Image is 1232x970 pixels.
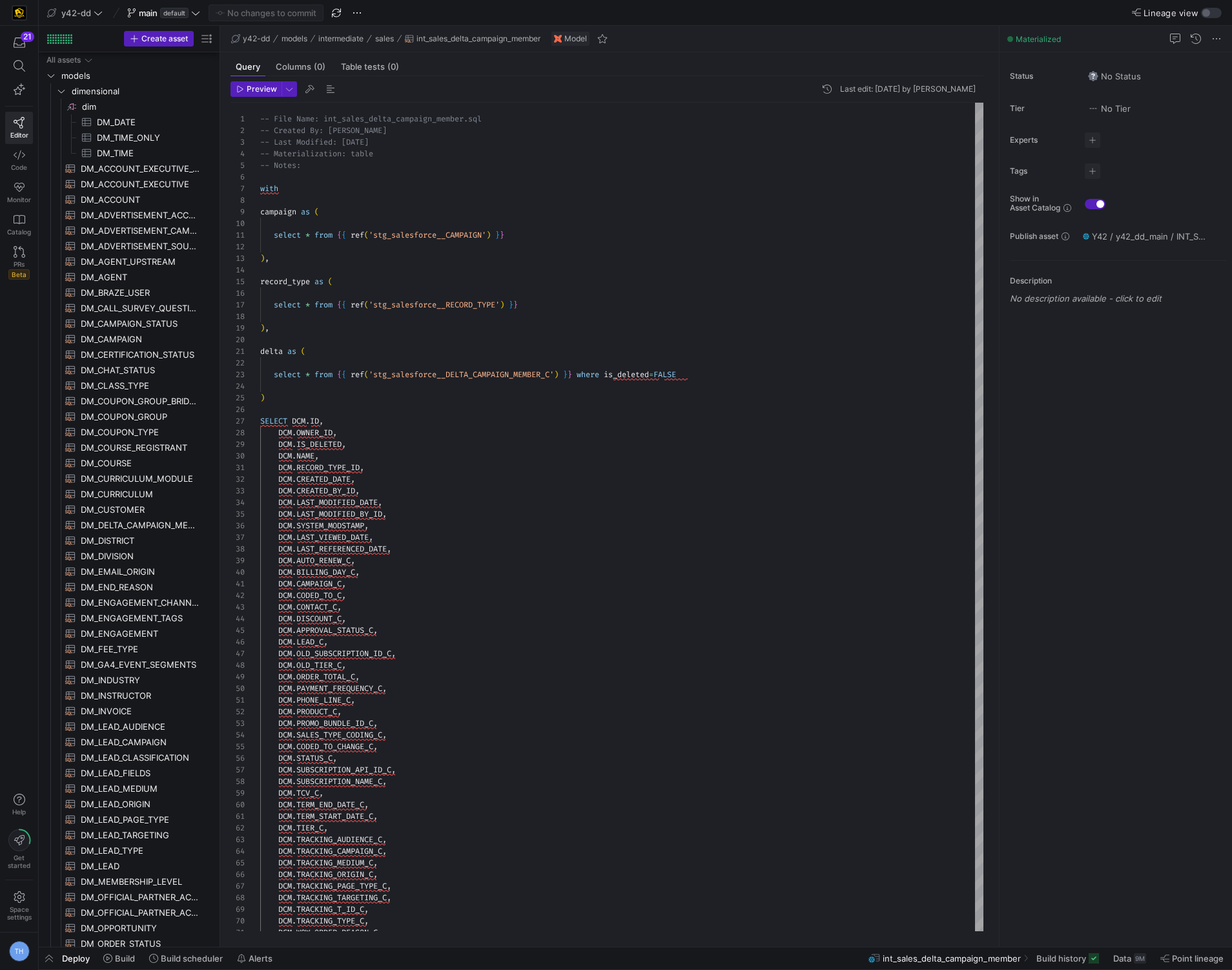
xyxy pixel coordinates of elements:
button: Help [5,788,33,821]
button: Preview [231,81,282,97]
span: delta [260,346,283,356]
a: DM_LEAD_MEDIUM​​​​​​​​​​ [44,781,214,796]
span: Space settings [7,905,32,921]
div: Press SPACE to select this row. [44,331,214,347]
span: y42-dd [243,34,270,43]
button: Build scheduler [143,947,229,969]
div: 2 [231,125,245,136]
a: DM_CUSTOMER​​​​​​​​​​ [44,502,214,517]
div: Press SPACE to select this row. [44,192,214,207]
span: ref [351,369,364,380]
span: 'stg_salesforce__RECORD_TYPE' [369,300,500,310]
div: Press SPACE to select this row. [44,145,214,161]
span: DM_CALL_SURVEY_QUESTION​​​​​​​​​​ [81,301,200,316]
a: DM_ADVERTISEMENT_CAMPAIGN​​​​​​​​​​ [44,223,214,238]
span: from [314,300,333,310]
span: DM_ENGAGEMENT_CHANNEL​​​​​​​​​​ [81,595,200,610]
span: DM_CHAT_STATUS​​​​​​​​​​ [81,363,200,378]
span: DM_TIME​​​​​​​​​ [97,146,200,161]
span: DM_LEAD_TARGETING​​​​​​​​​​ [81,828,200,843]
span: Beta [8,269,30,280]
div: Press SPACE to select this row. [44,130,214,145]
span: DM_LEAD_TYPE​​​​​​​​​​ [81,843,200,858]
span: DM_ORDER_STATUS​​​​​​​​​​ [81,936,200,951]
span: { [342,369,346,380]
div: 15 [231,276,245,287]
span: DM_LEAD_ORIGIN​​​​​​​​​​ [81,797,200,812]
button: y42-dd [44,5,106,21]
span: DM_DATE​​​​​​​​​ [97,115,200,130]
a: DM_LEAD_CLASSIFICATION​​​​​​​​​​ [44,750,214,765]
span: select [274,369,301,380]
a: DM_EMAIL_ORIGIN​​​​​​​​​​ [44,564,214,579]
span: ) [500,300,504,310]
button: maindefault [124,5,203,21]
span: Build history [1036,953,1086,964]
button: Data9M [1107,947,1152,969]
span: Columns [276,63,325,71]
span: DM_LEAD_PAGE_TYPE​​​​​​​​​​ [81,812,200,827]
a: DM_ADVERTISEMENT_SOURCE​​​​​​​​​​ [44,238,214,254]
span: DM_CURRICULUM​​​​​​​​​​ [81,487,200,502]
span: select [274,300,301,310]
a: DM_BRAZE_USER​​​​​​​​​​ [44,285,214,300]
span: -- Created By: [PERSON_NAME] [260,125,387,136]
div: Press SPACE to select this row. [44,300,214,316]
span: DM_CERTIFICATION_STATUS​​​​​​​​​​ [81,347,200,362]
span: default [160,8,189,18]
span: Point lineage [1172,953,1224,964]
div: 21 [21,32,34,42]
span: (0) [387,63,399,71]
span: DM_CAMPAIGN_STATUS​​​​​​​​​​ [81,316,200,331]
a: DM_CERTIFICATION_STATUS​​​​​​​​​​ [44,347,214,362]
span: No Tier [1088,103,1131,114]
a: DM_OFFICIAL_PARTNER_ACCOUNT​​​​​​​​​​ [44,905,214,920]
a: DM_COURSE​​​​​​​​​​ [44,455,214,471]
div: Press SPACE to select this row. [44,52,214,68]
div: Press SPACE to select this row. [44,238,214,254]
span: (0) [314,63,325,71]
span: ) [260,393,265,403]
span: Experts [1010,136,1074,145]
span: DM_COUPON_GROUP​​​​​​​​​​ [81,409,200,424]
span: DM_INVOICE​​​​​​​​​​ [81,704,200,719]
div: Press SPACE to select this row. [44,68,214,83]
div: 26 [231,404,245,415]
span: int_sales_delta_campaign_member [416,34,540,43]
a: DM_COUPON_GROUP_BRIDGE​​​​​​​​​​ [44,393,214,409]
span: DM_ACCOUNT​​​​​​​​​​ [81,192,200,207]
span: ( [301,346,305,356]
a: DM_ENGAGEMENT_TAGS​​​​​​​​​​ [44,610,214,626]
div: Press SPACE to select this row. [44,316,214,331]
span: DM_LEAD_FIELDS​​​​​​​​​​ [81,766,200,781]
span: DM_COURSE_REGISTRANT​​​​​​​​​​ [81,440,200,455]
span: Tags [1010,167,1074,176]
span: { [337,300,342,310]
span: DM_COURSE​​​​​​​​​​ [81,456,200,471]
span: Show in Asset Catalog [1010,194,1060,212]
span: DM_ACCOUNT_EXECUTIVE_UPSTREAM​​​​​​​​​​ [81,161,200,176]
div: All assets [46,56,81,65]
a: Spacesettings [5,885,33,927]
a: DM_LEAD_PAGE_TYPE​​​​​​​​​​ [44,812,214,827]
span: where [577,369,599,380]
a: PRsBeta [5,241,33,285]
span: DM_CLASS_TYPE​​​​​​​​​​ [81,378,200,393]
div: Press SPACE to select this row. [44,285,214,300]
span: Model [564,34,587,43]
span: { [342,230,346,240]
a: DM_LEAD_TYPE​​​​​​​​​​ [44,843,214,858]
img: No status [1088,71,1098,81]
span: Help [11,808,27,816]
div: 9M [1134,953,1146,964]
span: } [509,300,513,310]
div: 9 [231,206,245,218]
div: 3 [231,136,245,148]
div: Press SPACE to select this row. [44,161,214,176]
div: 4 [231,148,245,160]
span: ( [364,230,369,240]
span: DM_AGENT_UPSTREAM​​​​​​​​​​ [81,254,200,269]
span: Build [115,953,135,964]
div: 23 [231,369,245,380]
span: DM_TIME_ONLY​​​​​​​​​ [97,130,200,145]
